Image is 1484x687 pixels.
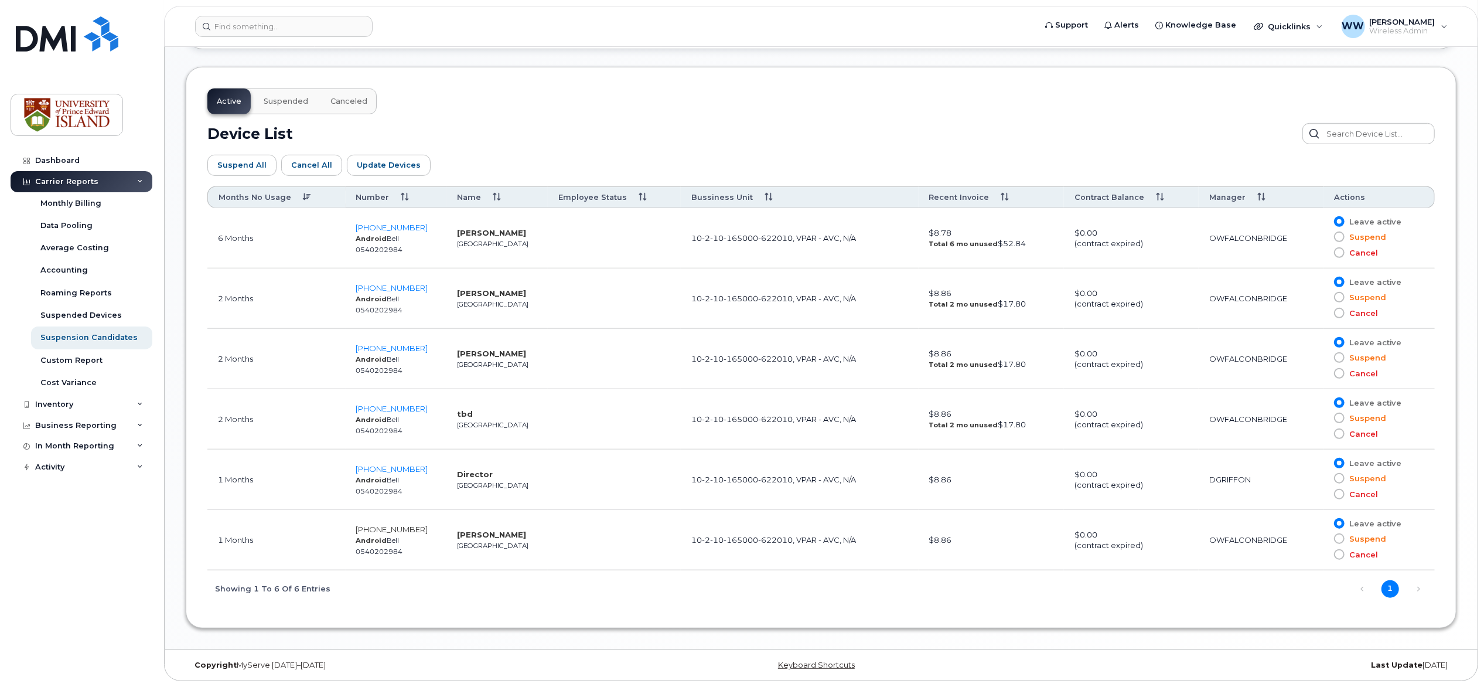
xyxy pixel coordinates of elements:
[356,223,428,232] a: [PHONE_NUMBER]
[457,421,528,429] small: [GEOGRAPHIC_DATA]
[681,186,919,208] th: Bussiness Unit: activate to sort column ascending
[195,661,237,669] strong: Copyright
[207,186,346,208] th: Months No Usage: activate to sort column ascending
[919,389,1065,450] td: $8.86 $17.80
[681,450,919,510] td: 10-2-10-165000-622010, VPAR - AVC, N/A
[1064,450,1199,510] td: $0.00
[1345,292,1386,303] span: Suspend
[1165,19,1236,31] span: Knowledge Base
[356,476,403,495] small: Bell 0540202984
[548,186,681,208] th: Employee Status: activate to sort column ascending
[1199,450,1323,510] td: DGRIFFON
[1037,13,1096,37] a: Support
[1342,19,1364,33] span: WW
[457,288,526,298] strong: [PERSON_NAME]
[186,661,609,670] div: MyServe [DATE]–[DATE]
[1345,247,1378,259] span: Cancel
[1345,397,1402,409] span: Leave active
[457,300,528,308] small: [GEOGRAPHIC_DATA]
[347,155,431,176] button: Update Devices
[356,464,428,474] a: [PHONE_NUMBER]
[1345,413,1386,424] span: Suspend
[1345,352,1386,363] span: Suspend
[207,578,330,598] div: Showing 1 to 6 of 6 entries
[1345,277,1402,288] span: Leave active
[681,389,919,450] td: 10-2-10-165000-622010, VPAR - AVC, N/A
[1323,186,1435,208] th: Actions
[1371,661,1422,669] strong: Last Update
[356,343,428,353] a: [PHONE_NUMBER]
[681,510,919,570] td: 10-2-10-165000-622010, VPAR - AVC, N/A
[1055,19,1088,31] span: Support
[1345,337,1402,348] span: Leave active
[1064,268,1199,329] td: $0.00
[457,360,528,369] small: [GEOGRAPHIC_DATA]
[1345,216,1402,227] span: Leave active
[356,525,428,534] a: [PHONE_NUMBER]
[207,450,346,510] td: 1 Months
[1074,420,1143,429] span: (contract expired)
[1370,26,1435,36] span: Wireless Admin
[356,404,428,413] a: [PHONE_NUMBER]
[919,186,1065,208] th: Recent Invoice: activate to sort column ascending
[356,355,387,363] strong: Android
[1114,19,1139,31] span: Alerts
[929,360,998,369] strong: Total 2 mo unused
[1333,15,1456,38] div: Wendy Weeks
[1345,458,1402,469] span: Leave active
[681,208,919,268] td: 10-2-10-165000-622010, VPAR - AVC, N/A
[1246,15,1331,38] div: Quicklinks
[1074,480,1143,489] span: (contract expired)
[1199,268,1323,329] td: OWFALCONBRIDGE
[1064,510,1199,570] td: $0.00
[681,268,919,329] td: 10-2-10-165000-622010, VPAR - AVC, N/A
[356,283,428,293] a: [PHONE_NUMBER]
[207,329,346,389] td: 2 Months
[357,159,421,171] span: Update Devices
[778,661,855,669] a: Keyboard Shortcuts
[1353,580,1371,598] a: Previous
[356,295,387,303] strong: Android
[1064,186,1199,208] th: Contract Balance: activate to sort column ascending
[1370,17,1435,26] span: [PERSON_NAME]
[1199,186,1323,208] th: Manager: activate to sort column ascending
[1410,580,1427,598] a: Next
[281,155,342,176] button: Cancel All
[457,481,528,489] small: [GEOGRAPHIC_DATA]
[207,268,346,329] td: 2 Months
[356,416,387,424] strong: Android
[217,159,267,171] span: Suspend All
[1074,239,1143,248] span: (contract expired)
[195,16,373,37] input: Find something...
[1064,389,1199,450] td: $0.00
[1147,13,1244,37] a: Knowledge Base
[457,530,526,539] strong: [PERSON_NAME]
[929,300,998,308] strong: Total 2 mo unused
[919,208,1065,268] td: $8.78 $52.84
[1268,22,1311,31] span: Quicklinks
[207,389,346,450] td: 2 Months
[1064,329,1199,389] td: $0.00
[1345,473,1386,484] span: Suspend
[1064,208,1199,268] td: $0.00
[1199,510,1323,570] td: OWFALCONBRIDGE
[356,536,403,556] small: Bell 0540202984
[1074,299,1143,308] span: (contract expired)
[346,186,447,208] th: Number: activate to sort column ascending
[1345,428,1378,440] span: Cancel
[1199,208,1323,268] td: OWFALCONBRIDGE
[681,329,919,389] td: 10-2-10-165000-622010, VPAR - AVC, N/A
[330,97,367,106] span: Canceled
[356,536,387,545] strong: Android
[356,234,403,254] small: Bell 0540202984
[207,155,277,176] button: Suspend All
[356,355,403,375] small: Bell 0540202984
[1033,661,1456,670] div: [DATE]
[356,416,403,435] small: Bell 0540202984
[356,295,403,314] small: Bell 0540202984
